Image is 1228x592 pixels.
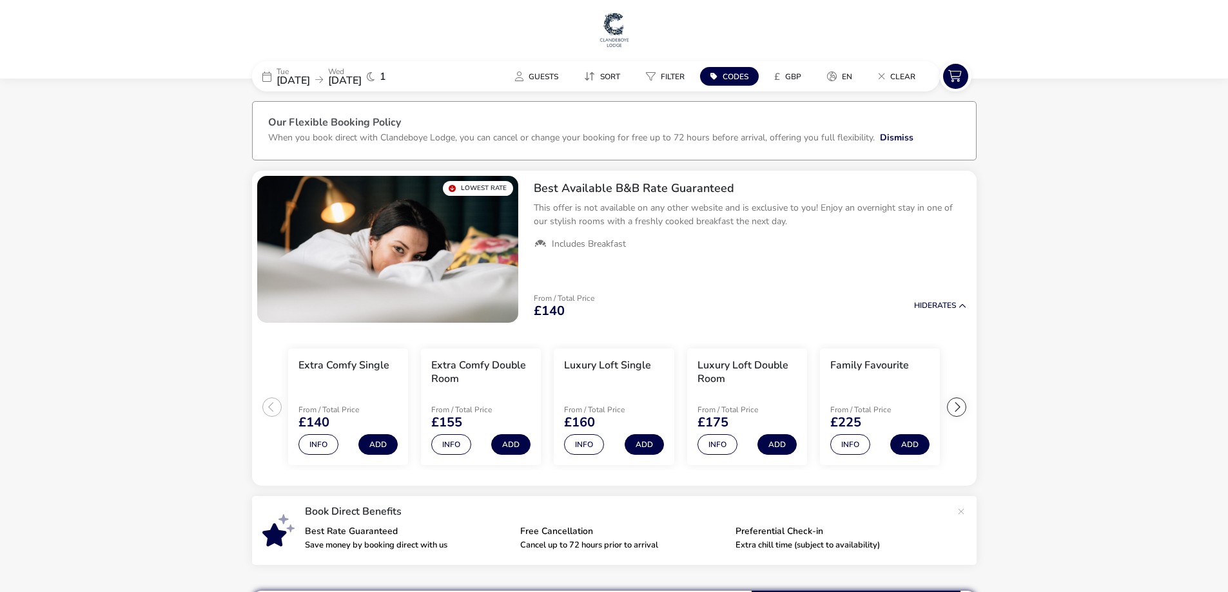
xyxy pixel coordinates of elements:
[598,10,630,49] img: Main Website
[282,343,414,471] swiper-slide: 1 / 8
[298,434,338,455] button: Info
[564,434,604,455] button: Info
[520,527,725,536] p: Free Cancellation
[564,406,656,414] p: From / Total Price
[830,359,909,372] h3: Family Favourite
[358,434,398,455] button: Add
[574,67,636,86] naf-pibe-menu-bar-item: Sort
[277,73,310,88] span: [DATE]
[830,406,922,414] p: From / Total Price
[700,67,764,86] naf-pibe-menu-bar-item: Codes
[431,416,462,429] span: £155
[880,131,913,144] button: Dismiss
[534,294,594,302] p: From / Total Price
[328,68,362,75] p: Wed
[552,238,626,250] span: Includes Breakfast
[736,541,940,549] p: Extra chill time (subject to availability)
[625,434,664,455] button: Add
[443,181,513,196] div: Lowest Rate
[529,72,558,82] span: Guests
[600,72,620,82] span: Sort
[431,359,531,386] h3: Extra Comfy Double Room
[700,67,759,86] button: Codes
[520,541,725,549] p: Cancel up to 72 hours prior to arrival
[298,406,390,414] p: From / Total Price
[914,301,966,310] button: HideRates
[946,343,1079,471] swiper-slide: 6 / 8
[298,416,329,429] span: £140
[736,527,940,536] p: Preferential Check-in
[414,343,547,471] swiper-slide: 2 / 8
[298,359,389,372] h3: Extra Comfy Single
[491,434,531,455] button: Add
[505,67,574,86] naf-pibe-menu-bar-item: Guests
[574,67,630,86] button: Sort
[723,72,748,82] span: Codes
[785,72,801,82] span: GBP
[697,359,797,386] h3: Luxury Loft Double Room
[868,67,926,86] button: Clear
[890,72,915,82] span: Clear
[564,416,595,429] span: £160
[534,181,966,196] h2: Best Available B&B Rate Guaranteed
[268,117,960,131] h3: Our Flexible Booking Policy
[636,67,700,86] naf-pibe-menu-bar-item: Filter
[814,343,946,471] swiper-slide: 5 / 8
[505,67,569,86] button: Guests
[305,541,510,549] p: Save money by booking direct with us
[697,406,789,414] p: From / Total Price
[534,305,565,318] span: £140
[534,201,966,228] p: This offer is not available on any other website and is exclusive to you! Enjoy an overnight stay...
[774,70,780,83] i: £
[305,527,510,536] p: Best Rate Guaranteed
[268,131,875,144] p: When you book direct with Clandeboye Lodge, you can cancel or change your booking for free up to ...
[277,68,310,75] p: Tue
[830,416,861,429] span: £225
[842,72,852,82] span: en
[547,343,680,471] swiper-slide: 3 / 8
[636,67,695,86] button: Filter
[305,506,951,517] p: Book Direct Benefits
[681,343,814,471] swiper-slide: 4 / 8
[697,416,728,429] span: £175
[661,72,685,82] span: Filter
[757,434,797,455] button: Add
[830,434,870,455] button: Info
[764,67,817,86] naf-pibe-menu-bar-item: £GBP
[914,300,932,310] span: Hide
[817,67,868,86] naf-pibe-menu-bar-item: en
[868,67,931,86] naf-pibe-menu-bar-item: Clear
[431,434,471,455] button: Info
[431,406,523,414] p: From / Total Price
[252,61,445,91] div: Tue[DATE]Wed[DATE]1
[380,72,386,82] span: 1
[564,359,651,372] h3: Luxury Loft Single
[328,73,362,88] span: [DATE]
[523,171,977,261] div: Best Available B&B Rate GuaranteedThis offer is not available on any other website and is exclusi...
[697,434,737,455] button: Info
[890,434,930,455] button: Add
[257,176,518,323] swiper-slide: 1 / 1
[764,67,812,86] button: £GBP
[817,67,863,86] button: en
